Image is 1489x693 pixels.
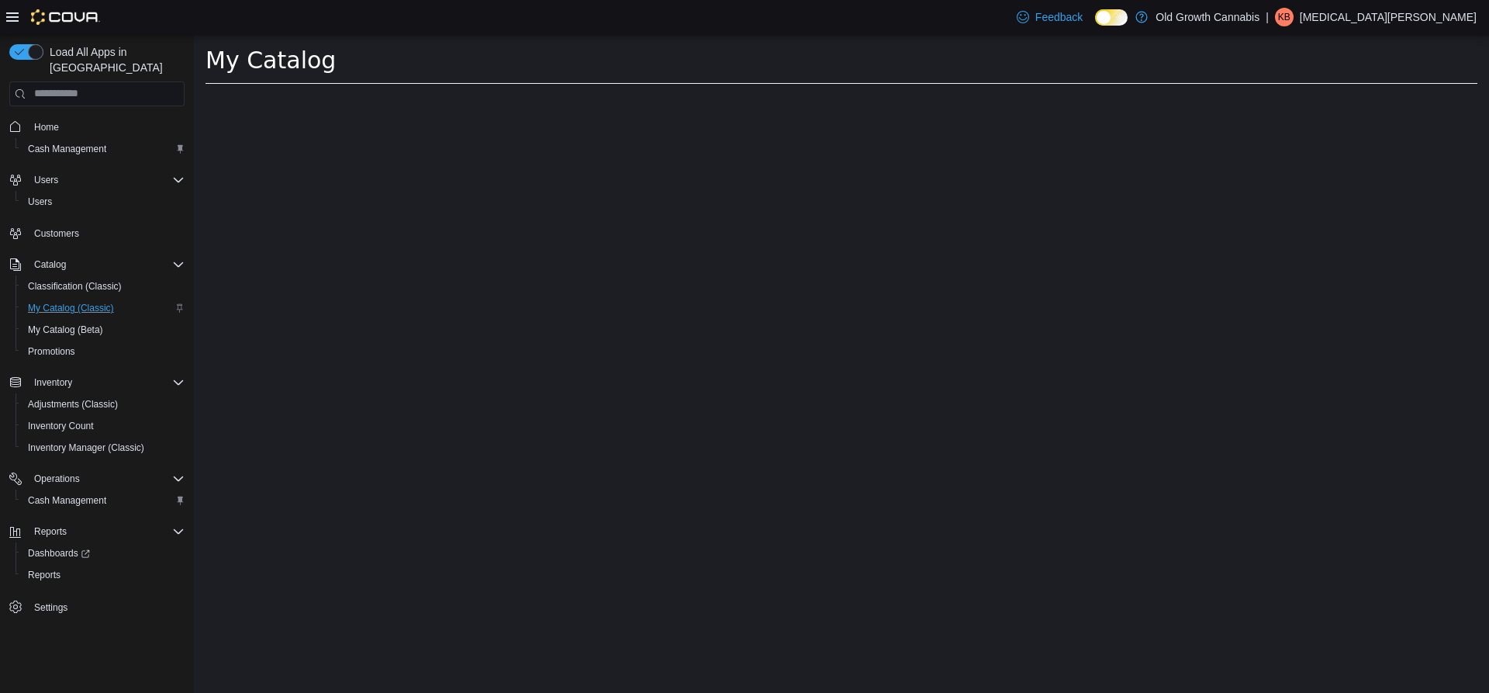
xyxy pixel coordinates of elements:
button: Inventory [28,373,78,392]
a: My Catalog (Classic) [22,299,120,317]
button: Cash Management [16,138,191,160]
span: Promotions [22,342,185,361]
span: Inventory Count [22,417,185,435]
span: Load All Apps in [GEOGRAPHIC_DATA] [43,44,185,75]
span: Home [28,117,185,137]
a: Home [28,118,65,137]
span: Catalog [28,255,185,274]
button: Classification (Classic) [16,275,191,297]
button: Reports [3,521,191,542]
span: Classification (Classic) [22,277,185,296]
span: Classification (Classic) [28,280,122,293]
button: Promotions [16,341,191,362]
button: Users [3,169,191,191]
span: Dashboards [28,547,90,560]
span: Reports [28,569,60,581]
span: Settings [28,597,185,616]
span: Home [34,121,59,133]
span: My Catalog [12,12,142,39]
span: Inventory Manager (Classic) [22,438,185,457]
span: Adjustments (Classic) [22,395,185,414]
span: Operations [28,470,185,488]
span: My Catalog (Beta) [28,324,103,336]
button: Inventory Count [16,415,191,437]
span: Inventory [28,373,185,392]
a: Cash Management [22,140,112,158]
span: Users [34,174,58,186]
button: Customers [3,222,191,244]
span: Operations [34,473,80,485]
span: Dashboards [22,544,185,563]
a: Classification (Classic) [22,277,128,296]
a: Cash Management [22,491,112,510]
span: My Catalog (Classic) [22,299,185,317]
button: Operations [28,470,86,488]
span: Cash Management [22,491,185,510]
span: Reports [34,525,67,538]
a: Settings [28,598,74,617]
a: Adjustments (Classic) [22,395,124,414]
span: Users [28,196,52,208]
span: Adjustments (Classic) [28,398,118,411]
span: Inventory Manager (Classic) [28,442,144,454]
p: | [1266,8,1269,26]
span: Customers [28,223,185,243]
button: Inventory Manager (Classic) [16,437,191,459]
a: Feedback [1011,2,1089,33]
span: My Catalog (Beta) [22,321,185,339]
span: My Catalog (Classic) [28,302,114,314]
img: Cova [31,9,100,25]
p: Old Growth Cannabis [1156,8,1259,26]
a: Inventory Manager (Classic) [22,438,150,457]
span: Promotions [28,345,75,358]
span: Inventory Count [28,420,94,432]
button: My Catalog (Beta) [16,319,191,341]
button: Cash Management [16,490,191,511]
span: Reports [28,522,185,541]
a: Reports [22,566,67,584]
button: Users [16,191,191,213]
span: Cash Management [28,143,106,155]
a: Dashboards [22,544,96,563]
button: Reports [28,522,73,541]
span: KB [1278,8,1290,26]
div: Kyra Ball [1275,8,1294,26]
span: Users [22,192,185,211]
button: Catalog [3,254,191,275]
span: Cash Management [22,140,185,158]
a: Dashboards [16,542,191,564]
span: Reports [22,566,185,584]
button: Home [3,116,191,138]
p: [MEDICAL_DATA][PERSON_NAME] [1300,8,1477,26]
button: Settings [3,595,191,618]
button: Catalog [28,255,72,274]
a: Promotions [22,342,81,361]
button: Adjustments (Classic) [16,393,191,415]
span: Settings [34,601,67,614]
button: Users [28,171,64,189]
input: Dark Mode [1095,9,1128,26]
button: Reports [16,564,191,586]
span: Users [28,171,185,189]
span: Cash Management [28,494,106,507]
a: Users [22,192,58,211]
a: Customers [28,224,85,243]
span: Catalog [34,258,66,271]
a: Inventory Count [22,417,100,435]
nav: Complex example [9,109,185,659]
span: Feedback [1035,9,1083,25]
a: My Catalog (Beta) [22,321,109,339]
button: Operations [3,468,191,490]
span: Inventory [34,376,72,389]
span: Customers [34,227,79,240]
button: Inventory [3,372,191,393]
button: My Catalog (Classic) [16,297,191,319]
